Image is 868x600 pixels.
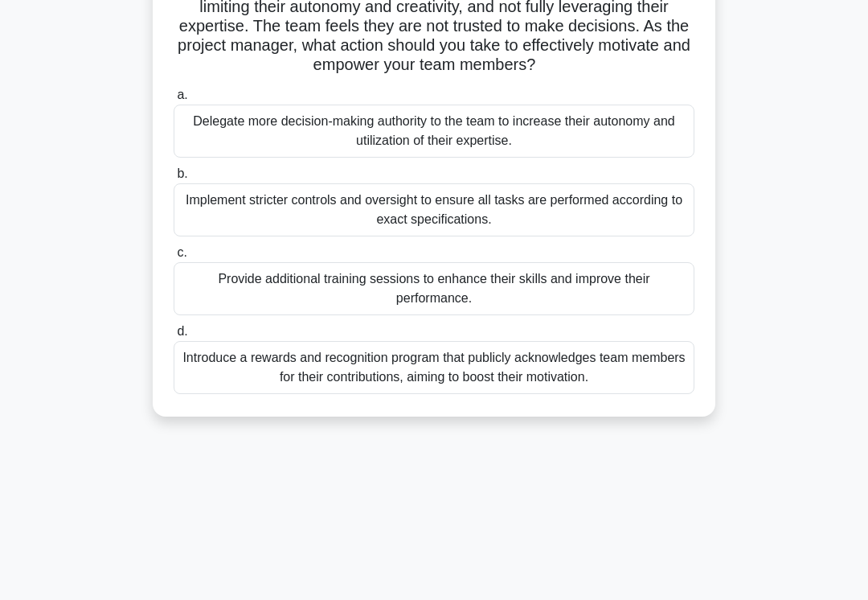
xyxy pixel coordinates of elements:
[177,88,187,101] span: a.
[177,166,187,180] span: b.
[174,341,694,394] div: Introduce a rewards and recognition program that publicly acknowledges team members for their con...
[177,245,186,259] span: c.
[174,105,694,158] div: Delegate more decision-making authority to the team to increase their autonomy and utilization of...
[174,262,694,315] div: Provide additional training sessions to enhance their skills and improve their performance.
[177,324,187,338] span: d.
[174,183,694,236] div: Implement stricter controls and oversight to ensure all tasks are performed according to exact sp...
